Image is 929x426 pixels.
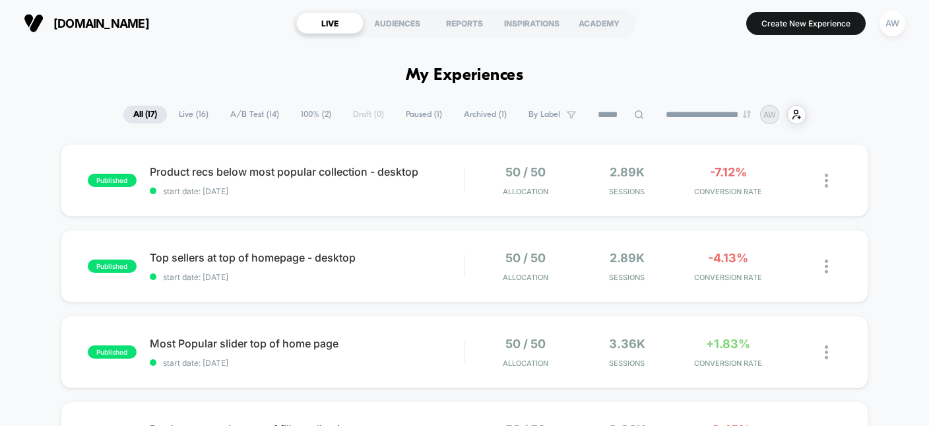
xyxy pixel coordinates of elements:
[150,251,464,264] span: Top sellers at top of homepage - desktop
[150,358,464,368] span: start date: [DATE]
[88,174,137,187] span: published
[150,165,464,178] span: Product recs below most popular collection - desktop
[454,106,517,124] span: Archived ( 1 )
[763,110,776,120] p: AW
[825,345,828,359] img: close
[123,106,167,124] span: All ( 17 )
[681,273,776,282] span: CONVERSION RATE
[609,337,645,351] span: 3.36k
[579,359,674,368] span: Sessions
[503,359,548,368] span: Allocation
[505,165,546,179] span: 50 / 50
[610,165,645,179] span: 2.89k
[150,186,464,196] span: start date: [DATE]
[505,251,546,265] span: 50 / 50
[610,251,645,265] span: 2.89k
[681,359,776,368] span: CONVERSION RATE
[529,110,560,120] span: By Label
[708,251,748,265] span: -4.13%
[743,110,751,118] img: end
[681,187,776,196] span: CONVERSION RATE
[296,13,364,34] div: LIVE
[364,13,431,34] div: AUDIENCES
[505,337,546,351] span: 50 / 50
[503,187,548,196] span: Allocation
[565,13,633,34] div: ACADEMY
[150,337,464,350] span: Most Popular slider top of home page
[579,273,674,282] span: Sessions
[150,272,464,282] span: start date: [DATE]
[825,260,828,273] img: close
[406,66,524,85] h1: My Experiences
[503,273,548,282] span: Allocation
[579,187,674,196] span: Sessions
[220,106,289,124] span: A/B Test ( 14 )
[291,106,341,124] span: 100% ( 2 )
[498,13,565,34] div: INSPIRATIONS
[710,165,747,179] span: -7.12%
[88,345,137,359] span: published
[706,337,750,351] span: +1.83%
[746,12,866,35] button: Create New Experience
[431,13,498,34] div: REPORTS
[880,11,905,36] div: AW
[876,10,909,37] button: AW
[825,174,828,188] img: close
[24,13,44,33] img: Visually logo
[53,17,149,30] span: [DOMAIN_NAME]
[169,106,218,124] span: Live ( 16 )
[20,13,153,34] button: [DOMAIN_NAME]
[396,106,452,124] span: Paused ( 1 )
[88,260,137,273] span: published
